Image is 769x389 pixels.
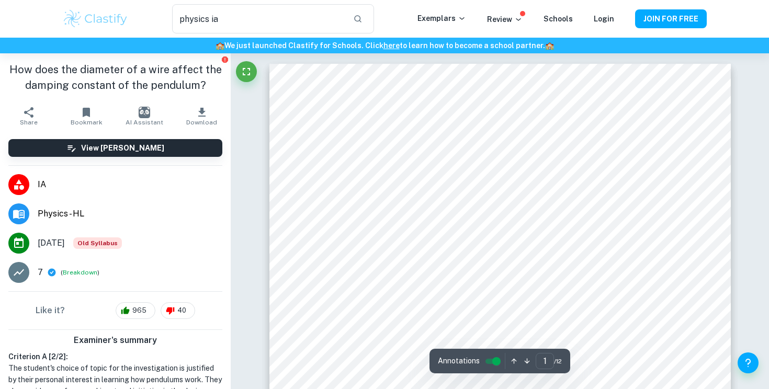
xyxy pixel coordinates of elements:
[8,62,222,93] h1: How does the diameter of a wire affect the damping constant of the pendulum?
[62,8,129,29] img: Clastify logo
[20,119,38,126] span: Share
[73,237,122,249] span: Old Syllabus
[635,9,707,28] button: JOIN FOR FREE
[8,139,222,157] button: View [PERSON_NAME]
[116,101,173,131] button: AI Assistant
[417,13,466,24] p: Exemplars
[738,352,759,373] button: Help and Feedback
[38,266,43,279] p: 7
[38,237,65,249] span: [DATE]
[172,305,192,316] span: 40
[4,334,227,347] h6: Examiner's summary
[2,40,767,51] h6: We just launched Clastify for Schools. Click to learn how to become a school partner.
[58,101,115,131] button: Bookmark
[545,41,554,50] span: 🏫
[36,304,65,317] h6: Like it?
[139,107,150,118] img: AI Assistant
[71,119,103,126] span: Bookmark
[116,302,155,319] div: 965
[544,15,573,23] a: Schools
[8,351,222,362] h6: Criterion A [ 2 / 2 ]:
[438,356,480,367] span: Annotations
[73,237,122,249] div: Starting from the May 2025 session, the Physics IA requirements have changed. It's OK to refer to...
[594,15,614,23] a: Login
[236,61,257,82] button: Fullscreen
[38,208,222,220] span: Physics - HL
[554,357,562,366] span: / 12
[63,268,97,277] button: Breakdown
[38,178,222,191] span: IA
[172,4,345,33] input: Search for any exemplars...
[61,268,99,278] span: ( )
[487,14,523,25] p: Review
[383,41,400,50] a: here
[126,119,163,126] span: AI Assistant
[221,55,229,63] button: Report issue
[81,142,164,154] h6: View [PERSON_NAME]
[173,101,231,131] button: Download
[186,119,217,126] span: Download
[216,41,224,50] span: 🏫
[127,305,152,316] span: 965
[161,302,195,319] div: 40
